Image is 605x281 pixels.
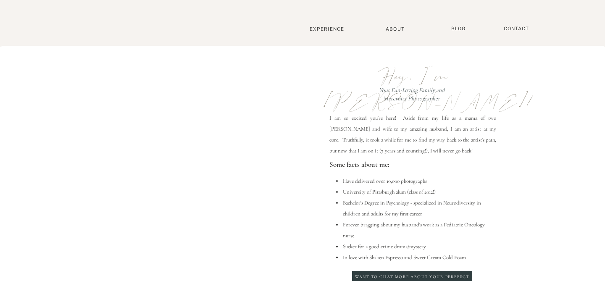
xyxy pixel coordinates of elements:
a: Contact [500,26,533,32]
a: BLOG [448,26,469,32]
p: Hey, I'm [PERSON_NAME]! [322,63,505,90]
li: Forever bragging about my husband's work as a Pediatric Oncology nurse [342,219,496,241]
li: Have delivered over 10,000 photographs [342,176,496,186]
li: In love with Shaken Espresso and Sweet Cream Cold Foam [342,252,496,263]
p: Some facts about me: [329,158,497,172]
li: University of Pittsburgh alum (class of 2012!) [342,186,496,197]
p: I am so excited you're here! Aside from my life as a mama of two [PERSON_NAME] and wife to my ama... [329,113,496,155]
li: Sucker for a good crime drama/mystery [342,241,496,252]
a: About [382,26,408,32]
li: Bachelor's Degree in Psychology - specialized in Neurodiversity in children and adults for my fir... [342,197,496,219]
a: Experience [299,26,355,32]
